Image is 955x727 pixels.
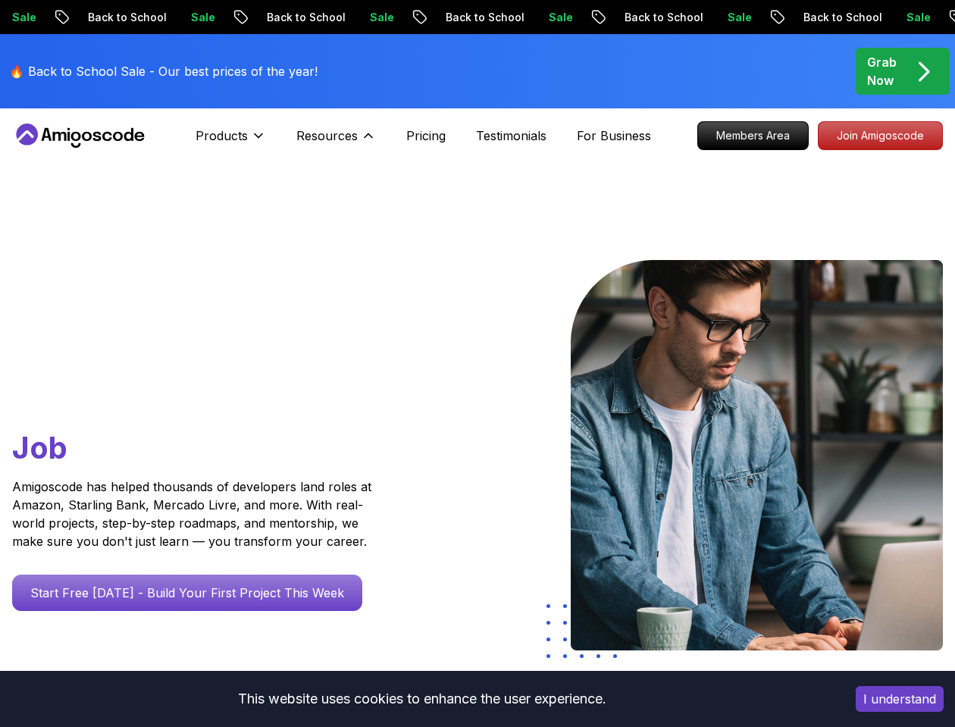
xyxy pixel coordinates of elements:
p: Join Amigoscode [819,122,942,149]
p: Resources [296,127,358,145]
img: hero [571,260,943,650]
p: Sale [358,10,406,25]
a: Pricing [406,127,446,145]
p: Sale [537,10,585,25]
span: Job [12,429,67,466]
h1: Go From Learning to Hired: Master Java, Spring Boot & Cloud Skills That Get You the [12,260,386,468]
p: Amigoscode has helped thousands of developers land roles at Amazon, Starling Bank, Mercado Livre,... [12,478,376,550]
p: Sale [179,10,227,25]
p: Back to School [76,10,179,25]
p: Back to School [255,10,358,25]
p: Members Area [698,122,808,149]
p: Back to School [612,10,715,25]
button: Accept cookies [856,686,944,712]
div: This website uses cookies to enhance the user experience. [11,682,833,716]
button: Products [196,127,266,157]
p: Sale [715,10,764,25]
p: Back to School [434,10,537,25]
p: Back to School [791,10,894,25]
button: Resources [296,127,376,157]
a: For Business [577,127,651,145]
p: 🔥 Back to School Sale - Our best prices of the year! [9,62,318,80]
p: Sale [894,10,943,25]
a: Join Amigoscode [818,121,943,150]
a: Testimonials [476,127,546,145]
a: Members Area [697,121,809,150]
p: Grab Now [867,53,897,89]
a: Start Free [DATE] - Build Your First Project This Week [12,575,362,611]
p: Products [196,127,248,145]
